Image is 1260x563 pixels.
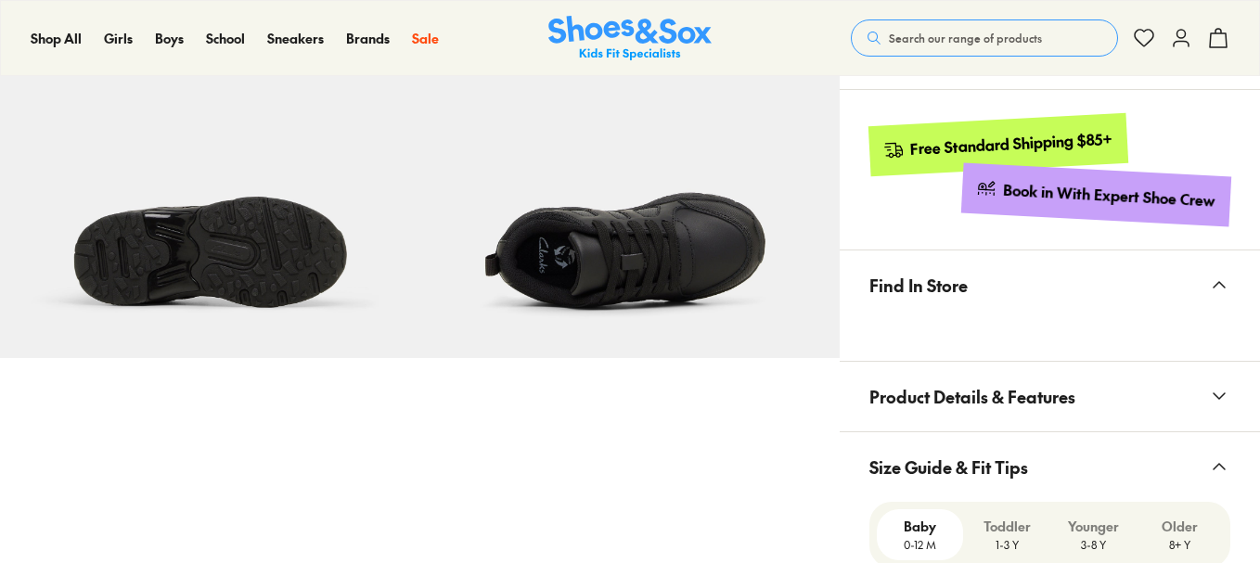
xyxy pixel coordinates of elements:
p: Baby [884,517,956,536]
span: Girls [104,29,133,47]
iframe: Find in Store [869,320,1230,339]
button: Product Details & Features [840,362,1260,431]
p: 1-3 Y [971,536,1042,553]
p: 8+ Y [1144,536,1215,553]
a: Shop All [31,29,82,48]
span: Brands [346,29,390,47]
a: Girls [104,29,133,48]
span: Find In Store [869,258,968,313]
div: Free Standard Shipping $85+ [910,128,1113,159]
span: School [206,29,245,47]
a: Book in With Expert Shoe Crew [961,162,1231,226]
a: School [206,29,245,48]
button: Find In Store [840,250,1260,320]
a: Boys [155,29,184,48]
button: Search our range of products [851,19,1118,57]
a: Brands [346,29,390,48]
p: Toddler [971,517,1042,536]
a: Sneakers [267,29,324,48]
p: 3-8 Y [1058,536,1129,553]
p: Younger [1058,517,1129,536]
a: Free Standard Shipping $85+ [868,113,1128,176]
a: Shoes & Sox [548,16,712,61]
button: Size Guide & Fit Tips [840,432,1260,502]
span: Product Details & Features [869,369,1075,424]
a: Sale [412,29,439,48]
div: Book in With Expert Shoe Crew [1003,180,1216,211]
p: Older [1144,517,1215,536]
span: Size Guide & Fit Tips [869,440,1028,494]
img: SNS_Logo_Responsive.svg [548,16,712,61]
span: Sneakers [267,29,324,47]
span: Sale [412,29,439,47]
span: Boys [155,29,184,47]
p: 0-12 M [884,536,956,553]
span: Shop All [31,29,82,47]
span: Search our range of products [889,30,1042,46]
